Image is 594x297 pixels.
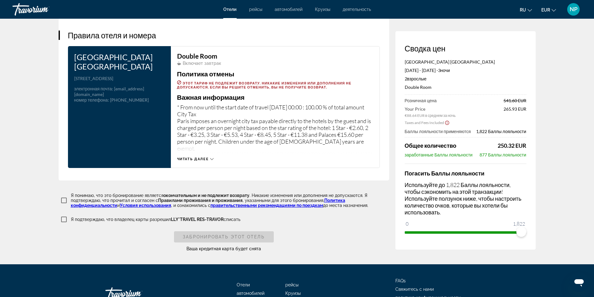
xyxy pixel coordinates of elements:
span: Общее количество [405,142,456,149]
span: EUR [541,7,550,12]
span: 3 [438,68,441,73]
button: Show Taxes and Fees disclaimer [445,120,450,125]
button: Change language [520,5,532,14]
span: Розничная цена [405,98,437,103]
span: Взрослые [407,76,427,81]
a: рейсы [249,7,262,12]
span: Your Price [405,106,456,112]
a: Отели [237,282,250,287]
span: Ваша кредитная карта будет снята [186,246,261,251]
p: * From now until the start date of travel [DATE] 00:00 : 100.00 % of total amount City Tax Paris ... [177,104,373,151]
h3: Политика отмены [177,70,373,77]
span: 541.60 EUR [504,98,526,103]
a: FAQs [395,278,406,283]
span: Читать далее [177,157,209,161]
a: Круизы [285,291,301,296]
span: Правилами проживания и проживания [158,198,243,203]
span: Баллы лояльности применяются [405,129,471,134]
a: Свяжитесь с нами [395,287,434,292]
iframe: Schaltfläche zum Öffnen des Messaging-Fensters [569,272,589,292]
span: окончательным и не подлежит возврату [163,193,249,198]
span: заработанные Баллы лояльности [405,152,473,157]
a: автомобилей [237,291,264,296]
span: : [PHONE_NUMBER] [108,97,149,103]
p: Используйте до 1,822 Баллы лояльности, чтобы сэкономить на этой транзакции! Используйте ползунок ... [405,181,526,216]
span: : [EMAIL_ADDRESS][DOMAIN_NAME] [74,86,144,97]
span: 0 [405,220,409,228]
h4: Погасить Баллы лояльности [405,170,526,177]
h3: Сводка цен [405,44,526,53]
span: электронная почта [74,86,112,91]
a: Travorium [12,1,75,17]
span: ночи [441,68,450,73]
button: Show Taxes and Fees breakdown [405,119,450,126]
a: Отели [223,7,237,12]
span: 877 Баллы лояльности [480,152,526,157]
span: 1,822 Баллы лояльности [476,129,526,134]
p: Я понимаю, что это бронирование является . Никакие изменения или дополнения не допускаются. Я под... [71,193,389,208]
span: ngx-slider [516,227,526,237]
span: 2 [405,76,427,81]
p: [DATE] - [DATE] - [405,68,526,73]
h3: [GEOGRAPHIC_DATA] [GEOGRAPHIC_DATA] [74,52,165,71]
span: 1,822 [512,220,526,228]
span: NP [570,6,577,12]
a: деятельность [343,7,371,12]
p: Я подтверждаю, что владелец карты разрешил списать [71,217,240,222]
span: 265.93 EUR [504,106,526,118]
a: Условия использования [120,203,171,208]
h3: Правила отеля и номера [68,31,380,40]
a: автомобилей [275,7,302,12]
h3: Важная информация [177,94,373,101]
a: Круизы [315,7,330,12]
span: Taxes and Fees Included [405,120,444,125]
ngx-slider: ngx-slider [405,231,526,232]
span: ru [520,7,526,12]
a: рейсы [285,282,298,287]
span: LLY*TRAVEL RES-TRAVOR [171,217,224,222]
span: номер телефона [74,97,108,103]
p: [GEOGRAPHIC_DATA] [GEOGRAPHIC_DATA] [405,59,526,65]
span: Этот тариф не подлежит возврату. Никакие изменения или дополнения не допускаются. Если вы решите ... [177,81,351,89]
span: €88.64 EUR в среднем за ночь [405,113,456,118]
a: правительственными рекомендациями по поездкам [210,203,323,208]
button: Читать далее [177,157,214,161]
a: Политика конфиденциальности [71,198,345,208]
span: 250.32 EUR [498,142,526,149]
button: User Menu [565,3,582,16]
button: Change currency [541,5,556,14]
h3: Double Room [177,53,373,60]
p: Double Room [405,84,526,90]
p: [STREET_ADDRESS] [74,76,165,81]
span: Включает завтрак [183,61,221,66]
